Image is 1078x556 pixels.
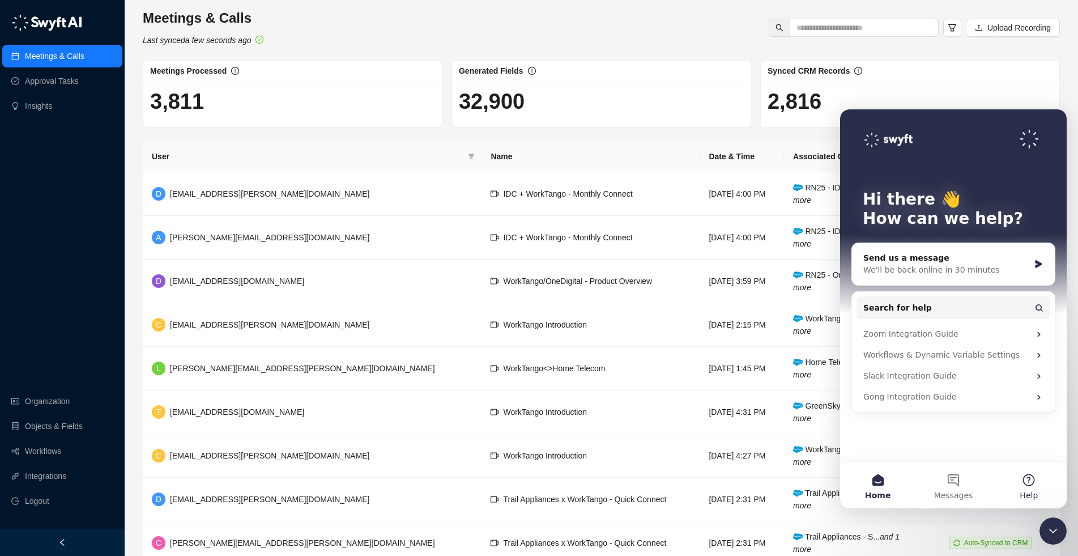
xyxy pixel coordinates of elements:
[170,277,304,286] span: [EMAIL_ADDRESS][DOMAIN_NAME]
[156,406,161,418] span: T
[468,153,475,160] span: filter
[503,495,666,504] span: Trail Appliances x WorkTango - Quick Connect
[143,9,263,27] h3: Meetings & Calls
[491,234,498,241] span: video-camera
[170,189,369,198] span: [EMAIL_ADDRESS][PERSON_NAME][DOMAIN_NAME]
[700,260,784,303] td: [DATE] 3:59 PM
[491,408,498,416] span: video-camera
[459,88,744,114] h1: 32,900
[25,95,52,117] a: Insights
[503,189,632,198] span: IDC + WorkTango - Monthly Connect
[793,314,906,336] i: and 1 more
[156,449,161,462] span: C
[793,489,900,510] i: and 1 more
[459,66,523,75] span: Generated Fields
[491,539,498,547] span: video-camera
[793,532,900,554] span: Trail Appliances - S...
[784,141,926,172] th: Associated CRM Records
[150,66,227,75] span: Meetings Processed
[768,66,850,75] span: Synced CRM Records
[793,358,913,379] span: Home Telecom-240 - S...
[143,36,251,45] i: Last synced a few seconds ago
[466,148,477,165] span: filter
[528,67,536,75] span: info-circle
[793,532,900,554] i: and 1 more
[503,320,587,329] span: WorkTango Introduction
[793,270,907,292] i: and 1 more
[776,24,783,32] span: search
[491,364,498,372] span: video-camera
[170,408,304,417] span: [EMAIL_ADDRESS][DOMAIN_NAME]
[25,415,83,438] a: Objects & Fields
[793,183,911,205] span: RN25 - IDC Research ...
[11,14,82,31] img: logo-05li4sbe.png
[156,537,161,549] span: C
[975,24,983,32] span: upload
[700,216,784,260] td: [DATE] 4:00 PM
[25,490,49,512] span: Logout
[491,190,498,198] span: video-camera
[491,277,498,285] span: video-camera
[156,319,161,331] span: C
[156,493,161,506] span: D
[11,497,19,505] span: logout
[793,183,911,205] i: and 1 more
[503,364,605,373] span: WorkTango<>Home Telecom
[491,495,498,503] span: video-camera
[700,303,784,347] td: [DATE] 2:15 PM
[793,227,911,248] span: RN25 - IDC Research ...
[768,88,1053,114] h1: 2,816
[953,540,960,546] span: sync
[170,495,369,504] span: [EMAIL_ADDRESS][PERSON_NAME][DOMAIN_NAME]
[170,320,369,329] span: [EMAIL_ADDRESS][PERSON_NAME][DOMAIN_NAME]
[793,270,907,292] span: RN25 - OneDigital (O...
[700,141,784,172] th: Date & Time
[156,188,161,200] span: D
[503,538,666,547] span: Trail Appliances x WorkTango - Quick Connect
[255,36,263,44] span: check-circle
[700,434,784,478] td: [DATE] 4:27 PM
[966,19,1060,37] button: Upload Recording
[503,233,632,242] span: IDC + WorkTango - Monthly Connect
[503,408,587,417] span: WorkTango Introduction
[156,275,161,287] span: D
[793,314,906,336] span: WorkTango Introducti...
[793,489,900,510] span: Trail Appliances - S...
[700,391,784,434] td: [DATE] 4:31 PM
[25,45,84,67] a: Meetings & Calls
[156,231,161,244] span: A
[150,88,435,114] h1: 3,811
[482,141,700,172] th: Name
[840,109,1067,508] iframe: Intercom live chat
[170,233,369,242] span: [PERSON_NAME][EMAIL_ADDRESS][DOMAIN_NAME]
[231,67,239,75] span: info-circle
[793,358,913,379] i: and 1 more
[170,538,435,547] span: [PERSON_NAME][EMAIL_ADDRESS][PERSON_NAME][DOMAIN_NAME]
[491,452,498,460] span: video-camera
[58,538,66,546] span: left
[25,390,70,413] a: Organization
[793,401,915,423] i: and 2 more
[503,277,652,286] span: WorkTango/OneDigital - Product Overview
[987,22,1051,34] span: Upload Recording
[854,67,862,75] span: info-circle
[700,347,784,391] td: [DATE] 1:45 PM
